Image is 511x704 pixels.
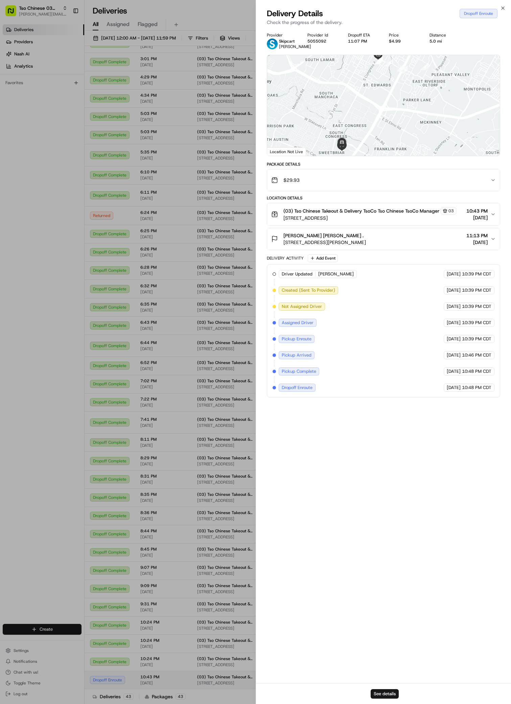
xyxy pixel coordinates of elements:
div: 6 [376,57,383,64]
div: 11:07 PM [348,39,378,44]
p: Welcome 👋 [7,27,123,38]
span: [DATE] [447,287,461,293]
img: Antonia (Store Manager) [7,98,18,109]
span: [DATE] [447,336,461,342]
span: [DATE] [77,123,91,128]
div: 2 [400,66,408,73]
span: 10:39 PM CDT [462,271,491,277]
span: 10:48 PM CDT [462,368,491,374]
span: [DATE] [466,239,488,246]
input: Clear [18,44,112,51]
button: $29.93 [267,169,500,191]
button: See details [371,689,399,699]
span: [STREET_ADDRESS][PERSON_NAME] [283,239,366,246]
span: [DATE] [447,368,461,374]
span: 03 [448,208,454,214]
span: Driver Updated [282,271,312,277]
span: Not Assigned Driver [282,304,322,310]
span: 10:43 PM [466,208,488,214]
div: Package Details [267,162,501,167]
div: 💻 [57,152,63,157]
a: Powered byPylon [48,167,82,173]
button: See all [105,87,123,95]
div: 5 [375,57,382,64]
span: [STREET_ADDRESS] [283,215,456,221]
span: 10:39 PM CDT [462,287,491,293]
div: We're available if you need us! [30,71,93,77]
button: Start new chat [115,67,123,75]
span: • [90,105,93,110]
img: 1736555255976-a54dd68f-1ca7-489b-9aae-adbdc363a1c4 [14,123,19,129]
div: $4.99 [389,39,419,44]
span: Pylon [67,168,82,173]
div: Location Details [267,195,501,201]
span: 11:13 PM [466,232,488,239]
div: Delivery Activity [267,256,304,261]
div: Price [389,32,419,38]
img: 1738778727109-b901c2ba-d612-49f7-a14d-d897ce62d23f [14,65,26,77]
div: Dropoff ETA [348,32,378,38]
span: [DATE] [447,271,461,277]
span: [DATE] [447,385,461,391]
span: 10:39 PM CDT [462,320,491,326]
span: Wisdom [PERSON_NAME] [21,123,72,128]
span: 10:39 PM CDT [462,336,491,342]
span: 10:39 PM CDT [462,304,491,310]
div: Provider [267,32,297,38]
span: Dropoff Enroute [282,385,312,391]
span: 10:46 PM CDT [462,352,491,358]
span: Pickup Complete [282,368,316,374]
span: Knowledge Base [14,151,52,158]
div: Start new chat [30,65,111,71]
button: 5055092 [307,39,326,44]
span: Pickup Enroute [282,336,311,342]
span: API Documentation [64,151,109,158]
span: [DATE] [447,320,461,326]
span: [PERSON_NAME] [318,271,354,277]
button: Add Event [308,254,338,262]
div: 1 [421,63,429,70]
button: (03) Tso Chinese Takeout & Delivery TsoCo Tso Chinese TsoCo Manager03[STREET_ADDRESS]10:43 PM[DATE] [267,203,500,225]
span: Assigned Driver [282,320,313,326]
div: Provider Id [307,32,337,38]
div: Past conversations [7,88,45,93]
span: Created (Sent To Provider) [282,287,335,293]
img: 1736555255976-a54dd68f-1ca7-489b-9aae-adbdc363a1c4 [7,65,19,77]
span: [DATE] [466,214,488,221]
img: profile_skipcart_partner.png [267,39,278,49]
span: [PERSON_NAME] (Store Manager) [21,105,89,110]
span: [PERSON_NAME] [PERSON_NAME] . [283,232,364,239]
div: 3 [397,64,404,72]
a: 💻API Documentation [54,148,111,161]
span: • [73,123,76,128]
span: (03) Tso Chinese Takeout & Delivery TsoCo Tso Chinese TsoCo Manager [283,208,439,214]
span: [PERSON_NAME] [279,44,311,49]
div: 📗 [7,152,12,157]
span: Delivery Details [267,8,323,19]
span: [DATE] [94,105,108,110]
span: Pickup Arrived [282,352,311,358]
div: Distance [429,32,459,38]
div: Location Not Live [267,147,306,156]
div: 4 [386,59,393,67]
button: [PERSON_NAME] [PERSON_NAME] .[STREET_ADDRESS][PERSON_NAME]11:13 PM[DATE] [267,228,500,250]
p: Check the progress of the delivery. [267,19,501,26]
span: $29.93 [283,177,300,184]
div: 5.0 mi [429,39,459,44]
span: [DATE] [447,304,461,310]
img: Nash [7,7,20,20]
span: [DATE] [447,352,461,358]
img: Wisdom Oko [7,117,18,130]
span: Skipcart [279,39,295,44]
a: 📗Knowledge Base [4,148,54,161]
span: 10:48 PM CDT [462,385,491,391]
